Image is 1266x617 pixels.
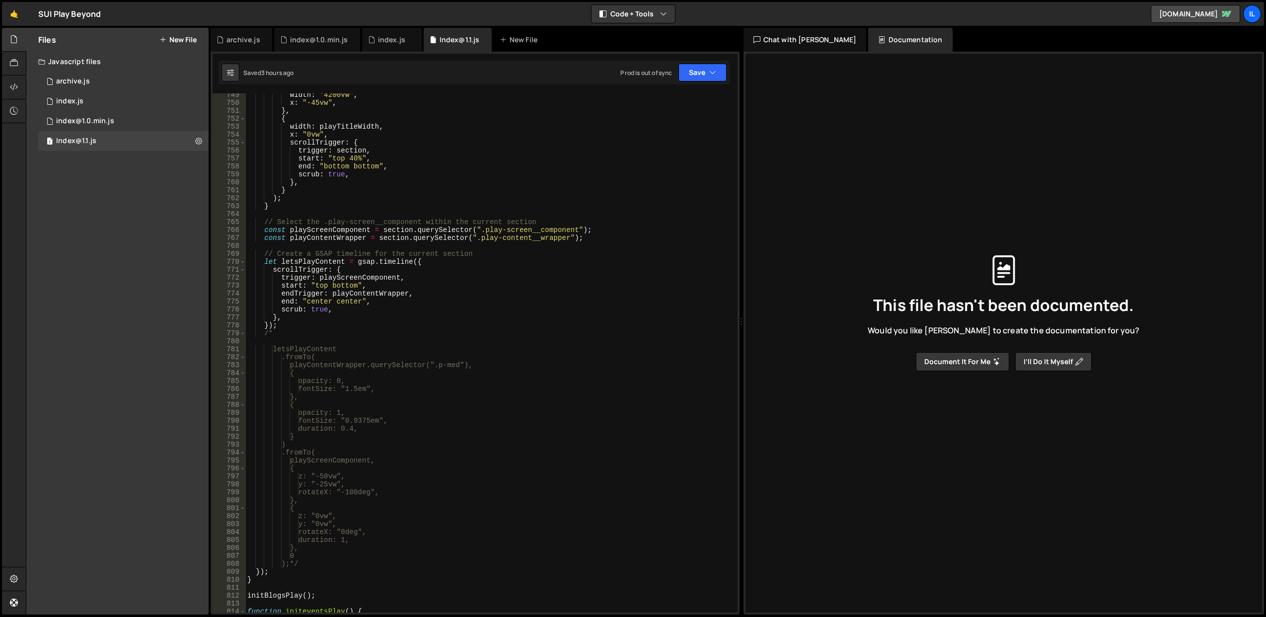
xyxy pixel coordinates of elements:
div: 13362/34351.js [38,72,209,91]
div: 3 hours ago [261,69,294,77]
div: archive.js [226,35,260,45]
div: 790 [213,417,246,425]
div: 794 [213,449,246,457]
div: 767 [213,234,246,242]
div: 754 [213,131,246,139]
a: [DOMAIN_NAME] [1151,5,1240,23]
a: 🤙 [2,2,26,26]
div: 758 [213,162,246,170]
span: Would you like [PERSON_NAME] to create the documentation for you? [868,325,1139,336]
button: New File [159,36,197,44]
div: Index@1.1.js [56,137,96,146]
div: 749 [213,91,246,99]
div: 784 [213,369,246,377]
div: 813 [213,600,246,608]
div: 781 [213,345,246,353]
div: 776 [213,306,246,313]
div: 803 [213,520,246,528]
div: index@1.0.min.js [56,117,114,126]
span: This file hasn't been documented. [873,297,1134,313]
div: 812 [213,592,246,600]
div: 779 [213,329,246,337]
div: 783 [213,361,246,369]
div: 756 [213,147,246,154]
div: 808 [213,560,246,568]
button: Document it for me [916,352,1009,371]
div: 814 [213,608,246,616]
div: 757 [213,154,246,162]
div: Index@1.1.js [440,35,480,45]
div: 13362/33342.js [38,91,209,111]
div: 804 [213,528,246,536]
div: archive.js [56,77,90,86]
div: 782 [213,353,246,361]
button: Code + Tools [592,5,675,23]
div: 764 [213,210,246,218]
div: New File [500,35,541,45]
div: 809 [213,568,246,576]
div: 806 [213,544,246,552]
div: 785 [213,377,246,385]
div: 13362/34425.js [38,111,209,131]
div: 793 [213,441,246,449]
div: Javascript files [26,52,209,72]
div: 801 [213,504,246,512]
div: index.js [56,97,83,106]
div: 798 [213,480,246,488]
span: 1 [47,138,53,146]
div: 766 [213,226,246,234]
a: Il [1243,5,1261,23]
div: index.js [378,35,405,45]
div: 788 [213,401,246,409]
div: 795 [213,457,246,464]
div: 805 [213,536,246,544]
div: 780 [213,337,246,345]
div: index@1.0.min.js [290,35,348,45]
div: 792 [213,433,246,441]
div: 763 [213,202,246,210]
div: 772 [213,274,246,282]
div: 774 [213,290,246,298]
div: 796 [213,464,246,472]
div: 778 [213,321,246,329]
button: Save [678,64,727,81]
div: 769 [213,250,246,258]
div: 807 [213,552,246,560]
div: 789 [213,409,246,417]
div: 787 [213,393,246,401]
div: 810 [213,576,246,584]
div: 768 [213,242,246,250]
div: 751 [213,107,246,115]
div: 770 [213,258,246,266]
div: 811 [213,584,246,592]
div: 771 [213,266,246,274]
div: 775 [213,298,246,306]
div: 791 [213,425,246,433]
div: 755 [213,139,246,147]
div: Prod is out of sync [620,69,672,77]
button: I’ll do it myself [1015,352,1092,371]
div: 777 [213,313,246,321]
div: 797 [213,472,246,480]
div: 759 [213,170,246,178]
div: 765 [213,218,246,226]
div: 760 [213,178,246,186]
div: 800 [213,496,246,504]
div: 761 [213,186,246,194]
div: 750 [213,99,246,107]
div: Saved [243,69,294,77]
div: 762 [213,194,246,202]
div: 773 [213,282,246,290]
div: 752 [213,115,246,123]
div: 753 [213,123,246,131]
div: 13362/45913.js [38,131,209,151]
div: 802 [213,512,246,520]
div: 786 [213,385,246,393]
div: 799 [213,488,246,496]
h2: Files [38,34,56,45]
div: Documentation [868,28,952,52]
div: Chat with [PERSON_NAME] [744,28,867,52]
div: SUI Play Beyond [38,8,101,20]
